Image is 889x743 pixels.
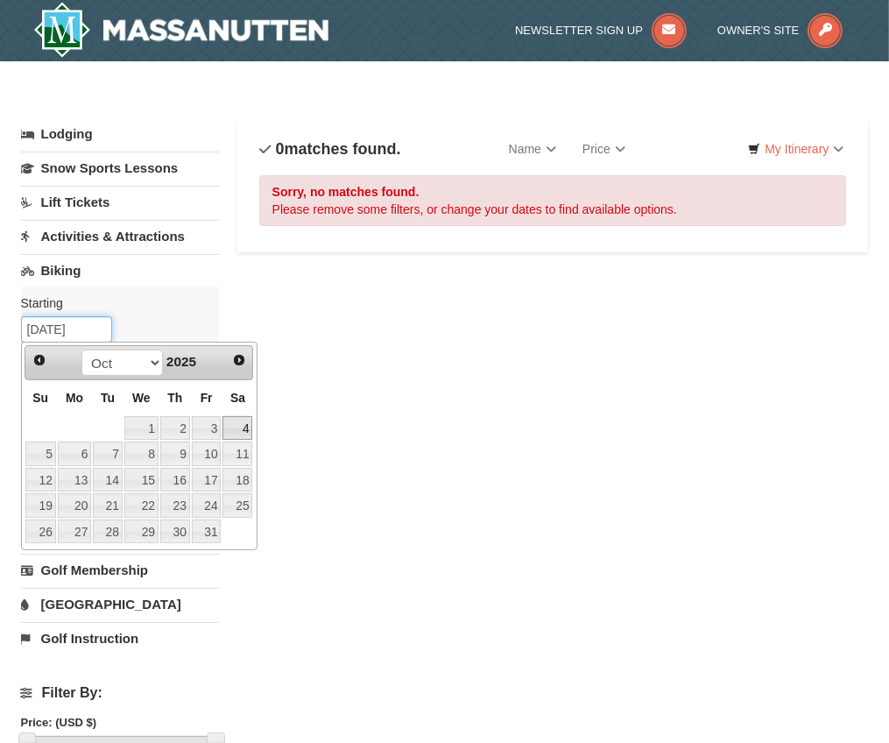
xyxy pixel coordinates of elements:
[93,468,123,492] a: 14
[160,442,190,466] a: 9
[21,254,220,287] a: Biking
[737,136,855,162] a: My Itinerary
[515,24,643,37] span: Newsletter Sign Up
[717,24,843,37] a: Owner's Site
[21,554,220,586] a: Golf Membership
[93,493,123,518] a: 21
[160,493,190,518] a: 23
[101,391,115,405] span: Tuesday
[124,468,159,492] a: 15
[33,2,329,58] a: Massanutten Resort
[33,2,329,58] img: Massanutten Resort Logo
[25,468,56,492] a: 12
[21,685,220,701] h4: Filter By:
[124,493,159,518] a: 22
[124,442,159,466] a: 8
[32,353,46,367] span: Prev
[21,294,207,312] label: Starting
[132,391,151,405] span: Wednesday
[515,24,687,37] a: Newsletter Sign Up
[259,140,401,158] h4: matches found.
[21,152,220,184] a: Snow Sports Lessons
[222,468,252,492] a: 18
[232,353,246,367] span: Next
[160,520,190,544] a: 30
[201,391,213,405] span: Friday
[160,468,190,492] a: 16
[21,622,220,655] a: Golf Instruction
[496,131,569,166] a: Name
[21,186,220,218] a: Lift Tickets
[192,520,222,544] a: 31
[27,348,52,372] a: Prev
[717,24,800,37] span: Owner's Site
[58,468,91,492] a: 13
[124,520,159,544] a: 29
[21,588,220,620] a: [GEOGRAPHIC_DATA]
[66,391,83,405] span: Monday
[21,716,97,729] strong: Price: (USD $)
[21,220,220,252] a: Activities & Attractions
[58,493,91,518] a: 20
[93,442,123,466] a: 7
[192,416,222,441] a: 3
[276,140,285,158] span: 0
[21,118,220,150] a: Lodging
[166,354,196,369] span: 2025
[25,493,56,518] a: 19
[167,391,182,405] span: Thursday
[93,520,123,544] a: 28
[124,416,159,441] a: 1
[192,468,222,492] a: 17
[160,416,190,441] a: 2
[192,442,222,466] a: 10
[25,442,56,466] a: 5
[222,416,252,441] a: 4
[222,442,252,466] a: 11
[192,493,222,518] a: 24
[25,520,56,544] a: 26
[569,131,639,166] a: Price
[272,185,420,199] strong: Sorry, no matches found.
[58,442,91,466] a: 6
[222,493,252,518] a: 25
[32,391,48,405] span: Sunday
[230,391,245,405] span: Saturday
[58,520,91,544] a: 27
[259,175,847,226] div: Please remove some filters, or change your dates to find available options.
[227,348,251,372] a: Next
